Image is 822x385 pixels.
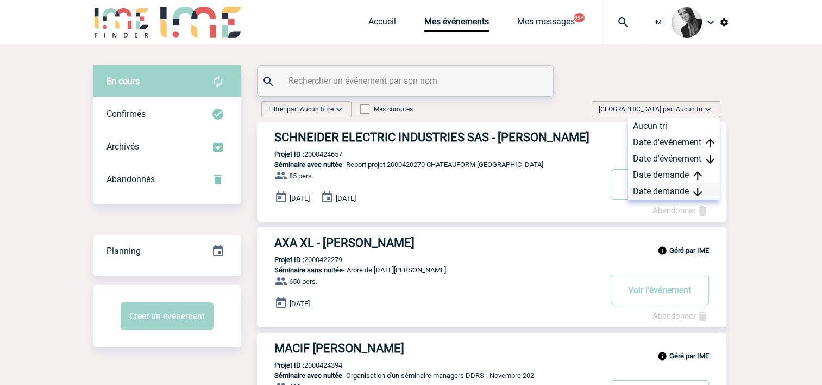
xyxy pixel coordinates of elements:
[93,65,241,98] div: Retrouvez ici tous vos évènements avant confirmation
[257,160,600,169] p: - Report projet 2000420270 CHATEAUFORM [GEOGRAPHIC_DATA]
[599,104,702,115] span: [GEOGRAPHIC_DATA] par :
[106,246,141,256] span: Planning
[628,183,720,200] div: Date demande
[334,104,344,115] img: baseline_expand_more_white_24dp-b.png
[257,266,600,274] p: - Arbre de [DATE][PERSON_NAME]
[652,206,709,215] a: Abandonner
[93,131,241,163] div: Retrouvez ici tous les événements que vous avez décidé d'archiver
[257,131,726,144] a: SCHNEIDER ELECTRIC INDUSTRIES SAS - [PERSON_NAME]
[693,171,702,180] img: arrow_upward.png
[654,18,665,26] span: IME
[274,160,342,169] span: Séminaire avec nuitée
[336,194,356,202] span: [DATE]
[274,266,343,274] span: Séminaire sans nuitée
[652,311,709,321] a: Abandonner
[517,16,575,32] a: Mes messages
[106,174,155,184] span: Abandonnés
[257,371,600,380] p: - Organisation d'un séminaire managers DDRS - Novembre 202
[611,275,709,305] button: Voir l'événement
[706,155,714,164] img: arrow_downward.png
[274,341,600,355] h3: MACIF [PERSON_NAME]
[274,150,304,158] b: Projet ID :
[702,104,713,115] img: baseline_expand_more_white_24dp-b.png
[289,172,313,180] span: 85 pers.
[672,7,702,38] img: 101050-0.jpg
[676,105,702,113] span: Aucun tri
[628,134,720,151] div: Date d'événement
[93,7,150,38] img: IME-Finder
[706,139,714,147] img: arrow_upward.png
[257,361,342,369] p: 2000424394
[257,256,342,264] p: 2000422279
[290,194,310,202] span: [DATE]
[274,371,342,380] span: Séminaire avec nuitée
[628,167,720,183] div: Date demande
[628,118,720,134] div: Aucun tri
[669,246,709,254] b: Géré par IME
[628,151,720,167] div: Date d'événement
[368,16,396,32] a: Accueil
[669,352,709,360] b: Géré par IME
[300,105,334,113] span: Aucun filtre
[257,236,726,250] a: AXA XL - [PERSON_NAME]
[106,76,140,86] span: En cours
[289,277,317,285] span: 650 pers.
[657,246,667,256] img: info_black_24dp.svg
[121,302,214,330] button: Créer un événement
[424,16,489,32] a: Mes événements
[93,163,241,196] div: Retrouvez ici tous vos événements annulés
[286,73,528,89] input: Rechercher un événement par son nom
[693,188,702,196] img: arrow_downward.png
[106,109,146,119] span: Confirmés
[93,234,241,266] a: Planning
[360,105,413,113] label: Mes comptes
[93,235,241,268] div: Retrouvez ici tous vos événements organisés par date et état d'avancement
[274,236,600,250] h3: AXA XL - [PERSON_NAME]
[657,351,667,361] img: info_black_24dp.svg
[274,361,304,369] b: Projet ID :
[274,131,600,144] h3: SCHNEIDER ELECTRIC INDUSTRIES SAS - [PERSON_NAME]
[106,141,139,152] span: Archivés
[574,13,585,22] button: 99+
[290,300,310,308] span: [DATE]
[274,256,304,264] b: Projet ID :
[611,169,709,200] button: Voir l'événement
[268,104,334,115] span: Filtrer par :
[257,341,726,355] a: MACIF [PERSON_NAME]
[257,150,342,158] p: 2000424657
